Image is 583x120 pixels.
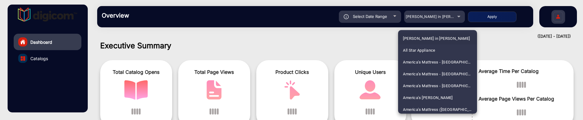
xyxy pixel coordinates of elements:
span: America's Mattress - [GEOGRAPHIC_DATA] [403,68,472,80]
span: America's Mattress - [GEOGRAPHIC_DATA] [403,80,472,92]
span: America's Mattress - [GEOGRAPHIC_DATA] [403,56,472,68]
span: All Star Appliance [403,44,435,56]
span: America's [PERSON_NAME] [403,92,452,104]
span: America's Mattress ([GEOGRAPHIC_DATA]) [403,104,472,115]
span: [PERSON_NAME] in [PERSON_NAME] [403,33,470,44]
